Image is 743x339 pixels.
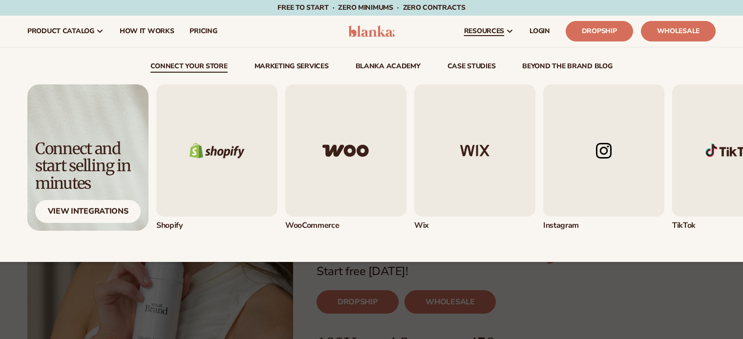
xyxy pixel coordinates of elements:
[150,63,228,73] a: connect your store
[543,84,664,231] a: Instagram logo. Instagram
[641,21,716,41] a: Wholesale
[27,27,94,35] span: product catalog
[456,16,522,47] a: resources
[156,84,277,231] a: Shopify logo. Shopify
[356,63,421,73] a: Blanka Academy
[543,84,664,231] div: 4 / 5
[464,27,504,35] span: resources
[156,220,277,231] div: Shopify
[348,25,395,37] img: logo
[277,3,465,12] span: Free to start · ZERO minimums · ZERO contracts
[447,63,496,73] a: case studies
[35,200,141,223] div: View Integrations
[112,16,182,47] a: How It Works
[566,21,633,41] a: Dropship
[285,84,406,231] a: Woo commerce logo. WooCommerce
[156,84,277,217] img: Shopify logo.
[414,84,535,231] a: Wix logo. Wix
[285,84,406,217] img: Woo commerce logo.
[120,27,174,35] span: How It Works
[35,140,141,192] div: Connect and start selling in minutes
[530,27,550,35] span: LOGIN
[543,220,664,231] div: Instagram
[522,63,612,73] a: beyond the brand blog
[285,84,406,231] div: 2 / 5
[255,63,329,73] a: Marketing services
[522,16,558,47] a: LOGIN
[190,27,217,35] span: pricing
[27,84,149,231] img: Light background with shadow.
[285,220,406,231] div: WooCommerce
[414,84,535,217] img: Wix logo.
[27,84,149,231] a: Light background with shadow. Connect and start selling in minutes View Integrations
[543,84,664,217] img: Instagram logo.
[414,84,535,231] div: 3 / 5
[20,16,112,47] a: product catalog
[156,84,277,231] div: 1 / 5
[182,16,225,47] a: pricing
[414,220,535,231] div: Wix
